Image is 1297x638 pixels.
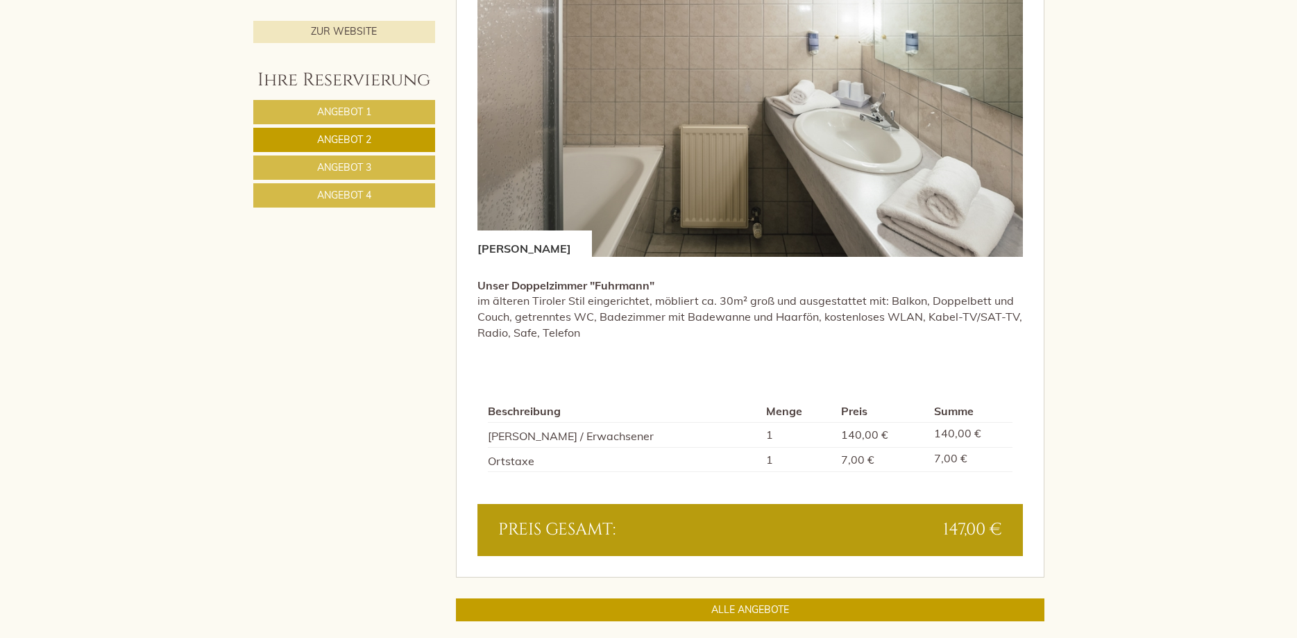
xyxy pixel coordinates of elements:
td: 140,00 € [929,422,1012,447]
td: [PERSON_NAME] / Erwachsener [488,422,761,447]
div: Preis gesamt: [488,518,750,542]
th: Summe [929,401,1012,422]
th: Menge [761,401,836,422]
span: 147,00 € [943,518,1002,542]
span: Angebot 2 [317,133,371,146]
a: ALLE ANGEBOTE [456,598,1044,621]
div: [PERSON_NAME] [477,230,592,257]
td: Ortstaxe [488,447,761,472]
div: Ihre Reservierung [253,67,435,93]
td: 1 [761,422,836,447]
th: Beschreibung [488,401,761,422]
strong: Unser Doppelzimmer "Fuhrmann" [477,278,654,292]
td: 1 [761,447,836,472]
span: Angebot 4 [317,189,371,201]
span: 7,00 € [841,453,874,467]
span: Angebot 1 [317,106,371,118]
a: Zur Website [253,21,435,43]
span: Angebot 3 [317,161,371,174]
td: 7,00 € [929,447,1012,472]
p: im älteren Tiroler Stil eingerichtet, möbliert ca. 30m² groß und ausgestattet mit: Balkon, Doppel... [477,278,1023,341]
th: Preis [836,401,929,422]
span: 140,00 € [841,428,888,442]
